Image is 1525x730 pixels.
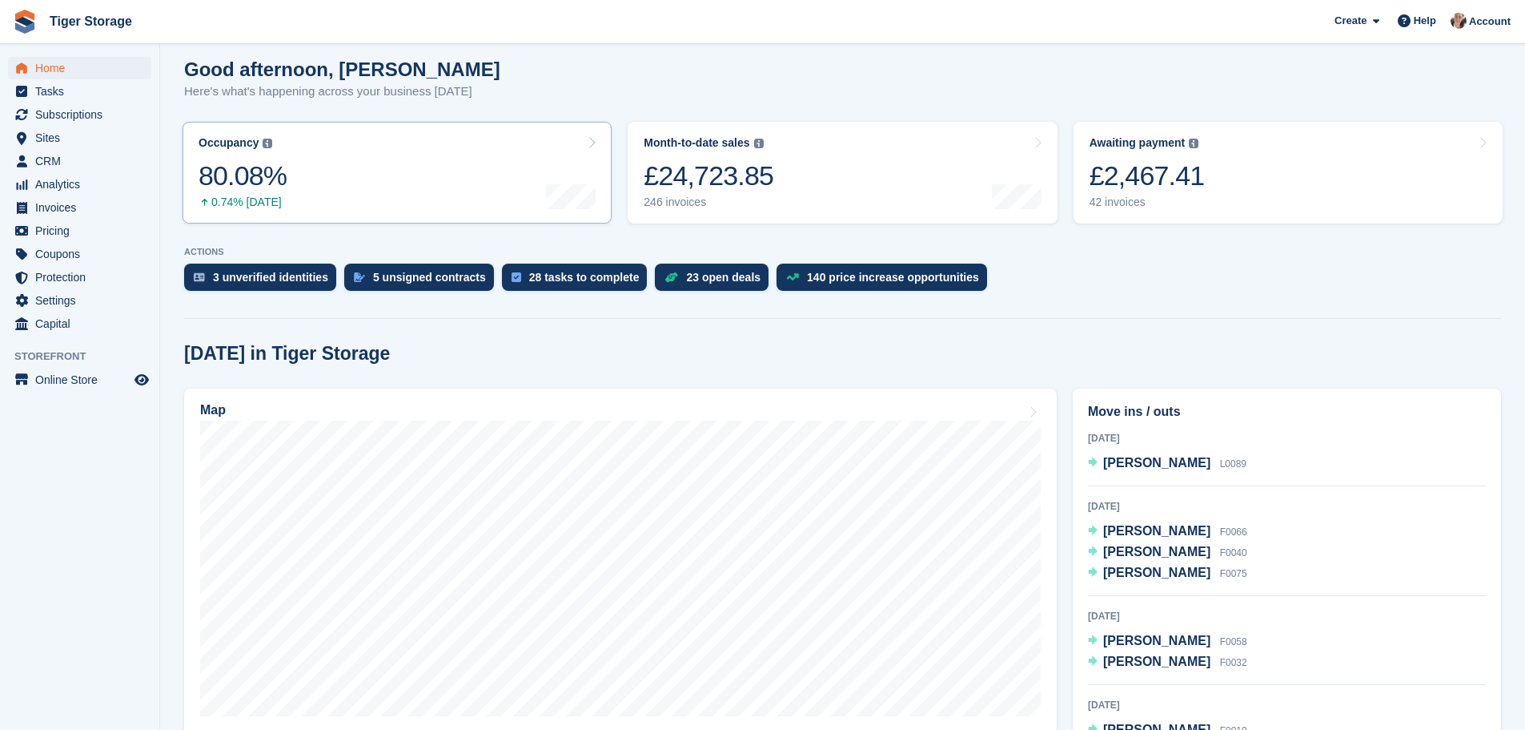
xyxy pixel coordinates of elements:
[664,272,678,283] img: deal-1b604bf984904fb50ccaf53a9ad4b4a5d6e5aea283cecdc64d6e3604feb123c2.svg
[1088,431,1486,446] div: [DATE]
[754,139,764,148] img: icon-info-grey-7440780725fd019a000dd9b08b2336e03edf1995a4989e88bcd33f0948082b44.svg
[14,349,159,365] span: Storefront
[8,196,151,219] a: menu
[8,289,151,312] a: menu
[213,271,328,284] div: 3 unverified identities
[8,369,151,391] a: menu
[1414,13,1436,29] span: Help
[8,150,151,172] a: menu
[1220,547,1247,559] span: F0040
[1103,655,1210,668] span: [PERSON_NAME]
[777,264,995,299] a: 140 price increase opportunities
[35,243,131,265] span: Coupons
[35,289,131,312] span: Settings
[184,343,390,365] h2: [DATE] in Tiger Storage
[1090,136,1186,150] div: Awaiting payment
[184,264,344,299] a: 3 unverified identities
[686,271,760,284] div: 23 open deals
[1103,524,1210,538] span: [PERSON_NAME]
[1220,526,1247,538] span: F0066
[1334,13,1366,29] span: Create
[183,122,612,224] a: Occupancy 80.08% 0.74% [DATE]
[1090,196,1205,209] div: 42 invoices
[8,243,151,265] a: menu
[35,313,131,335] span: Capital
[655,264,777,299] a: 23 open deals
[1103,634,1210,647] span: [PERSON_NAME]
[132,370,151,389] a: Preview store
[644,136,749,150] div: Month-to-date sales
[13,10,37,34] img: stora-icon-8386f47178a22dfd0bd8f6a31ec36ba5ce8667c1dd55bd0f319d3a0aa187defe.svg
[1088,454,1246,474] a: [PERSON_NAME] L0089
[373,271,486,284] div: 5 unsigned contracts
[1189,139,1198,148] img: icon-info-grey-7440780725fd019a000dd9b08b2336e03edf1995a4989e88bcd33f0948082b44.svg
[529,271,640,284] div: 28 tasks to complete
[1088,499,1486,514] div: [DATE]
[1088,631,1247,652] a: [PERSON_NAME] F0058
[8,313,151,335] a: menu
[1088,609,1486,623] div: [DATE]
[1088,652,1247,673] a: [PERSON_NAME] F0032
[1220,568,1247,579] span: F0075
[512,272,521,282] img: task-75834270c22a3079a89374b754ae025e5fb1db73e45f91037f5363f120a921f8.svg
[35,266,131,288] span: Protection
[184,58,500,80] h1: Good afternoon, [PERSON_NAME]
[8,266,151,288] a: menu
[184,83,500,101] p: Here's what's happening across your business [DATE]
[184,247,1501,257] p: ACTIONS
[1088,563,1247,584] a: [PERSON_NAME] F0075
[1220,458,1246,470] span: L0089
[1451,13,1467,29] img: Becky Martin
[35,150,131,172] span: CRM
[644,159,773,192] div: £24,723.85
[8,57,151,79] a: menu
[35,369,131,391] span: Online Store
[8,220,151,242] a: menu
[8,103,151,126] a: menu
[194,272,205,282] img: verify_identity-adf6edd0f0f0b5bbfe63781bf79b02c33cf7c696d77639b501bdc392416b5a36.svg
[502,264,656,299] a: 28 tasks to complete
[199,136,259,150] div: Occupancy
[43,8,138,34] a: Tiger Storage
[1088,522,1247,542] a: [PERSON_NAME] F0066
[199,159,287,192] div: 80.08%
[8,127,151,149] a: menu
[35,196,131,219] span: Invoices
[263,139,272,148] img: icon-info-grey-7440780725fd019a000dd9b08b2336e03edf1995a4989e88bcd33f0948082b44.svg
[35,80,131,103] span: Tasks
[1220,636,1247,647] span: F0058
[354,272,365,282] img: contract_signature_icon-13c848040528278c33f63329250d36e43548de30e8caae1d1a13099fd9432cc5.svg
[1088,542,1247,563] a: [PERSON_NAME] F0040
[35,173,131,196] span: Analytics
[644,196,773,209] div: 246 invoices
[35,220,131,242] span: Pricing
[628,122,1057,224] a: Month-to-date sales £24,723.85 246 invoices
[35,103,131,126] span: Subscriptions
[1074,122,1503,224] a: Awaiting payment £2,467.41 42 invoices
[200,403,226,417] h2: Map
[807,271,979,284] div: 140 price increase opportunities
[1088,402,1486,421] h2: Move ins / outs
[8,173,151,196] a: menu
[344,264,502,299] a: 5 unsigned contracts
[1103,566,1210,579] span: [PERSON_NAME]
[1090,159,1205,192] div: £2,467.41
[786,273,799,280] img: price_increase_opportunities-93ffe204e8149a01c8c9dc8f82e8f89637d9d84a8eef4429ea346261dce0b2c0.svg
[8,80,151,103] a: menu
[35,127,131,149] span: Sites
[1469,14,1511,30] span: Account
[1103,456,1210,470] span: [PERSON_NAME]
[1103,545,1210,559] span: [PERSON_NAME]
[199,196,287,209] div: 0.74% [DATE]
[1088,698,1486,712] div: [DATE]
[35,57,131,79] span: Home
[1220,657,1247,668] span: F0032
